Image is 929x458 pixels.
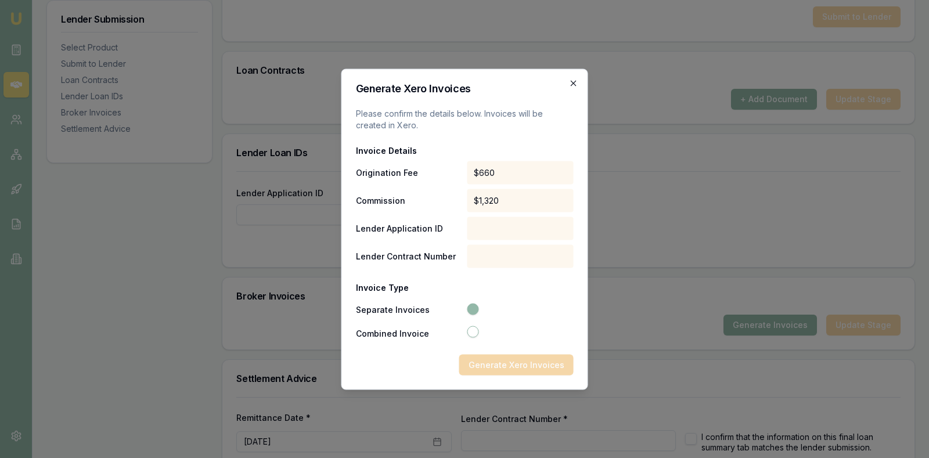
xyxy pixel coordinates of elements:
[356,305,465,313] label: Separate Invoices
[356,83,574,93] h2: Generate Xero Invoices
[356,167,463,178] span: Origination Fee
[356,329,465,337] label: Combined Invoice
[356,250,463,262] span: Lender Contract Number
[467,189,574,212] div: $1,320
[356,282,463,293] span: Invoice Type
[356,107,574,131] p: Please confirm the details below. Invoices will be created in Xero.
[467,161,574,184] div: $660
[356,194,463,206] span: Commission
[356,145,463,156] span: Invoice Details
[356,222,463,234] span: Lender Application ID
